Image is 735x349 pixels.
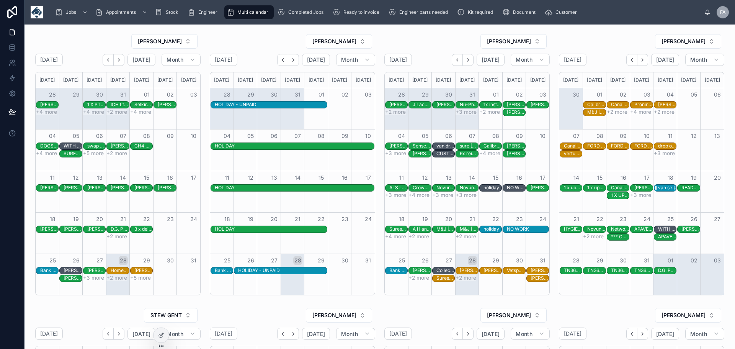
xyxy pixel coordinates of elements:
[108,72,129,88] div: [DATE]
[60,72,82,88] div: [DATE]
[564,56,581,64] h2: [DATE]
[655,72,676,88] div: [DATE]
[538,131,547,141] button: 10
[84,72,105,88] div: [DATE]
[480,72,501,88] div: [DATE]
[455,5,498,19] a: Kit required
[127,328,155,340] button: [DATE]
[619,173,628,182] button: 16
[162,54,201,66] button: Month
[93,5,151,19] a: Appointments
[468,9,493,15] span: Kit required
[444,131,453,141] button: 06
[432,192,453,198] button: +3 more
[293,256,302,265] button: 28
[452,54,463,66] button: Back
[222,215,232,224] button: 18
[312,38,356,45] span: [PERSON_NAME]
[666,173,675,182] button: 18
[500,5,541,19] a: Document
[235,72,256,88] div: [DATE]
[527,72,548,88] div: [DATE]
[37,72,58,88] div: [DATE]
[293,173,302,182] button: 14
[482,331,500,338] span: [DATE]
[48,173,57,182] button: 11
[166,215,175,224] button: 23
[583,233,604,239] button: +2 more
[130,275,151,281] button: +5 more
[341,331,358,338] span: Month
[293,215,302,224] button: 21
[619,256,628,265] button: 30
[246,256,255,265] button: 26
[302,328,330,340] button: [DATE]
[150,311,182,319] span: STEW GENT
[130,109,151,115] button: +4 more
[166,9,178,15] span: Stock
[444,256,453,265] button: 27
[178,72,199,88] div: [DATE]
[340,215,350,224] button: 23
[656,56,674,63] span: [DATE]
[282,72,303,88] div: [DATE]
[277,54,288,66] button: Back
[410,72,431,88] div: [DATE]
[397,215,406,224] button: 18
[72,256,81,265] button: 26
[482,56,500,63] span: [DATE]
[720,9,726,15] span: FA
[246,173,255,182] button: 12
[340,173,350,182] button: 16
[317,256,326,265] button: 29
[689,173,699,182] button: 19
[312,311,356,319] span: [PERSON_NAME]
[166,173,175,182] button: 16
[642,90,652,99] button: 03
[288,328,299,340] button: Next
[595,173,604,182] button: 15
[595,215,604,224] button: 22
[119,215,128,224] button: 21
[340,90,350,99] button: 02
[654,150,675,156] button: +3 more
[457,72,478,88] div: [DATE]
[630,109,651,115] button: +4 more
[138,38,182,45] span: [PERSON_NAME]
[119,131,128,141] button: 07
[389,56,407,64] h2: [DATE]
[702,72,723,88] div: [DATE]
[689,131,699,141] button: 12
[516,331,532,338] span: Month
[269,215,279,224] button: 20
[444,90,453,99] button: 30
[515,173,524,182] button: 16
[386,5,453,19] a: Engineer parts needed
[384,72,550,295] div: Month View
[95,173,104,182] button: 13
[48,256,57,265] button: 25
[456,192,477,198] button: +3 more
[106,9,136,15] span: Appointments
[132,56,150,63] span: [DATE]
[595,131,604,141] button: 08
[106,233,127,239] button: +2 more
[307,56,325,63] span: [DATE]
[713,256,722,265] button: 03
[72,173,81,182] button: 12
[637,54,648,66] button: Next
[40,56,58,64] h2: [DATE]
[713,131,722,141] button: 13
[155,72,176,88] div: [DATE]
[269,131,279,141] button: 06
[487,311,531,319] span: [PERSON_NAME]
[678,72,699,88] div: [DATE]
[72,215,81,224] button: 19
[36,150,57,156] button: +4 more
[515,90,524,99] button: 02
[189,256,198,265] button: 31
[385,150,406,156] button: +3 more
[479,109,500,115] button: +2 more
[538,173,547,182] button: 17
[491,256,500,265] button: 29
